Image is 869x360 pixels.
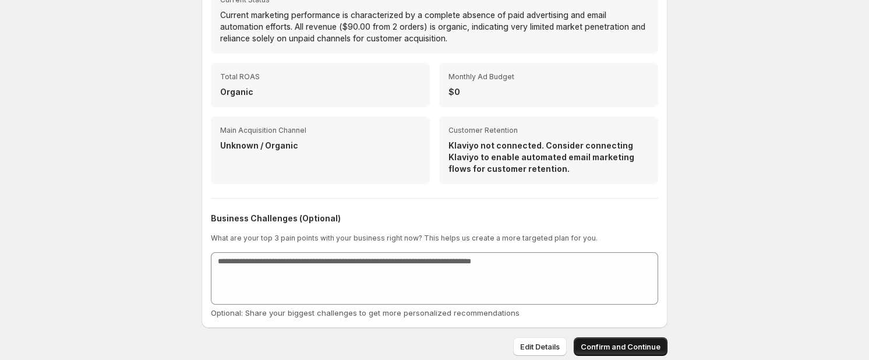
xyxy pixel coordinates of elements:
[220,86,421,98] p: Organic
[513,337,567,356] button: Edit Details
[220,9,649,44] p: Current marketing performance is characterized by a complete absence of paid advertising and emai...
[220,140,421,151] p: Unknown / Organic
[220,72,421,82] span: Total ROAS
[448,72,649,82] span: Monthly Ad Budget
[211,308,520,317] span: Optional: Share your biggest challenges to get more personalized recommendations
[220,126,421,135] span: Main Acquisition Channel
[574,337,667,356] button: Confirm and Continue
[211,213,658,224] h2: Business Challenges (Optional)
[448,140,649,175] p: Klaviyo not connected. Consider connecting Klaviyo to enable automated email marketing flows for ...
[211,234,658,243] p: What are your top 3 pain points with your business right now? This helps us create a more targete...
[520,341,560,352] span: Edit Details
[581,341,660,352] span: Confirm and Continue
[448,126,649,135] span: Customer Retention
[448,86,649,98] p: $0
